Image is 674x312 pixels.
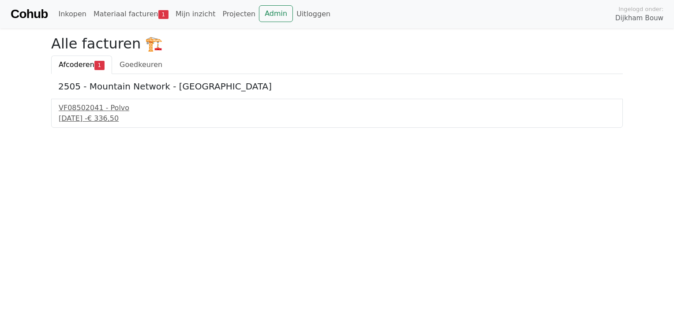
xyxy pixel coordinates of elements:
a: Materiaal facturen1 [90,5,172,23]
h2: Alle facturen 🏗️ [51,35,623,52]
a: Goedkeuren [112,56,170,74]
a: Afcoderen1 [51,56,112,74]
div: VF08502041 - Polvo [59,103,615,113]
span: Dijkham Bouw [615,13,663,23]
span: Afcoderen [59,60,94,69]
a: Mijn inzicht [172,5,219,23]
a: Admin [259,5,293,22]
a: Inkopen [55,5,90,23]
h5: 2505 - Mountain Network - [GEOGRAPHIC_DATA] [58,81,616,92]
span: € 336,50 [87,114,119,123]
a: Projecten [219,5,259,23]
a: Uitloggen [293,5,334,23]
span: Ingelogd onder: [618,5,663,13]
div: [DATE] - [59,113,615,124]
span: Goedkeuren [120,60,162,69]
a: Cohub [11,4,48,25]
a: VF08502041 - Polvo[DATE] -€ 336,50 [59,103,615,124]
span: 1 [94,61,105,70]
span: 1 [158,10,168,19]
